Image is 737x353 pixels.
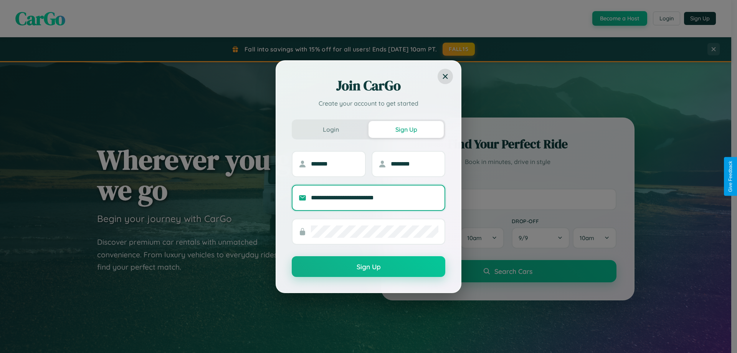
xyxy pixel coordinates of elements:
p: Create your account to get started [292,99,445,108]
h2: Join CarGo [292,76,445,95]
button: Sign Up [368,121,444,138]
button: Sign Up [292,256,445,277]
div: Give Feedback [728,161,733,192]
button: Login [293,121,368,138]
